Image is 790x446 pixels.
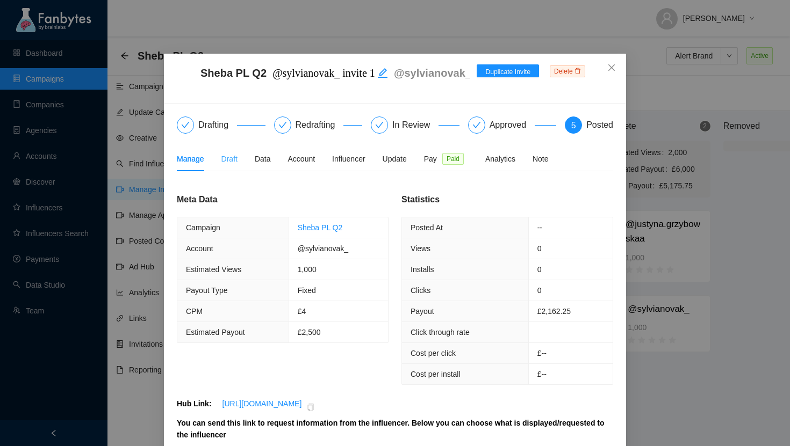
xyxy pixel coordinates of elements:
[177,193,389,206] div: Meta Data
[574,68,581,74] span: delete
[198,116,237,134] div: Drafting
[186,244,213,253] span: Account
[533,153,549,165] div: Note
[485,153,515,165] div: Analytics
[298,223,343,232] a: Sheba PL Q2
[377,68,388,78] span: edit
[537,265,542,274] span: 0
[411,265,434,274] span: Installs
[537,223,542,232] span: --
[586,116,613,134] div: Posted
[401,193,613,206] div: Statistics
[298,286,316,295] span: Fixed
[411,307,434,316] span: Payout
[221,153,238,165] div: Draft
[177,398,212,417] p: Hub Link:
[288,153,315,165] div: Account
[472,121,481,129] span: check
[200,64,470,92] span: Sheba PL Q2
[383,153,407,165] div: Update
[307,398,314,417] span: copy
[411,286,430,295] span: Clicks
[597,54,626,83] button: Close
[411,370,461,378] span: Cost per install
[571,121,576,130] span: 5
[442,153,464,165] span: Paid
[278,121,287,129] span: check
[298,265,317,274] span: 1,000
[298,307,306,316] span: £4
[550,65,585,77] span: Delete
[411,244,430,253] span: Views
[537,307,571,316] span: £2,162.25
[186,223,220,232] span: Campaign
[222,399,302,408] a: [URL][DOMAIN_NAME]
[186,286,228,295] span: Payout Type
[424,153,437,165] span: Pay
[537,370,547,378] span: £--
[296,116,344,134] div: Redrafting
[255,153,271,165] div: Data
[177,153,204,165] div: Manage
[411,349,456,357] span: Cost per click
[477,64,539,77] button: Duplicate Invite
[537,286,542,295] span: 0
[177,417,613,441] p: You can send this link to request information from the influencer. Below you can choose what is d...
[394,64,471,82] p: @sylvianovak_
[332,153,365,165] div: Influencer
[411,328,470,337] span: Click through rate
[537,349,547,357] span: £--
[186,265,241,274] span: Estimated Views
[186,307,203,316] span: CPM
[485,67,530,77] span: Duplicate Invite
[186,328,245,337] span: Estimated Payout
[181,121,190,129] span: check
[298,328,321,337] span: £2,500
[537,244,542,253] span: 0
[272,64,388,82] div: @sylvianovak_ invite 1
[375,121,384,129] span: check
[411,223,443,232] span: Posted At
[392,116,439,134] div: In Review
[377,64,388,82] div: Edit
[607,63,616,72] span: close
[490,116,535,134] div: Approved
[298,244,348,253] span: @sylvianovak_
